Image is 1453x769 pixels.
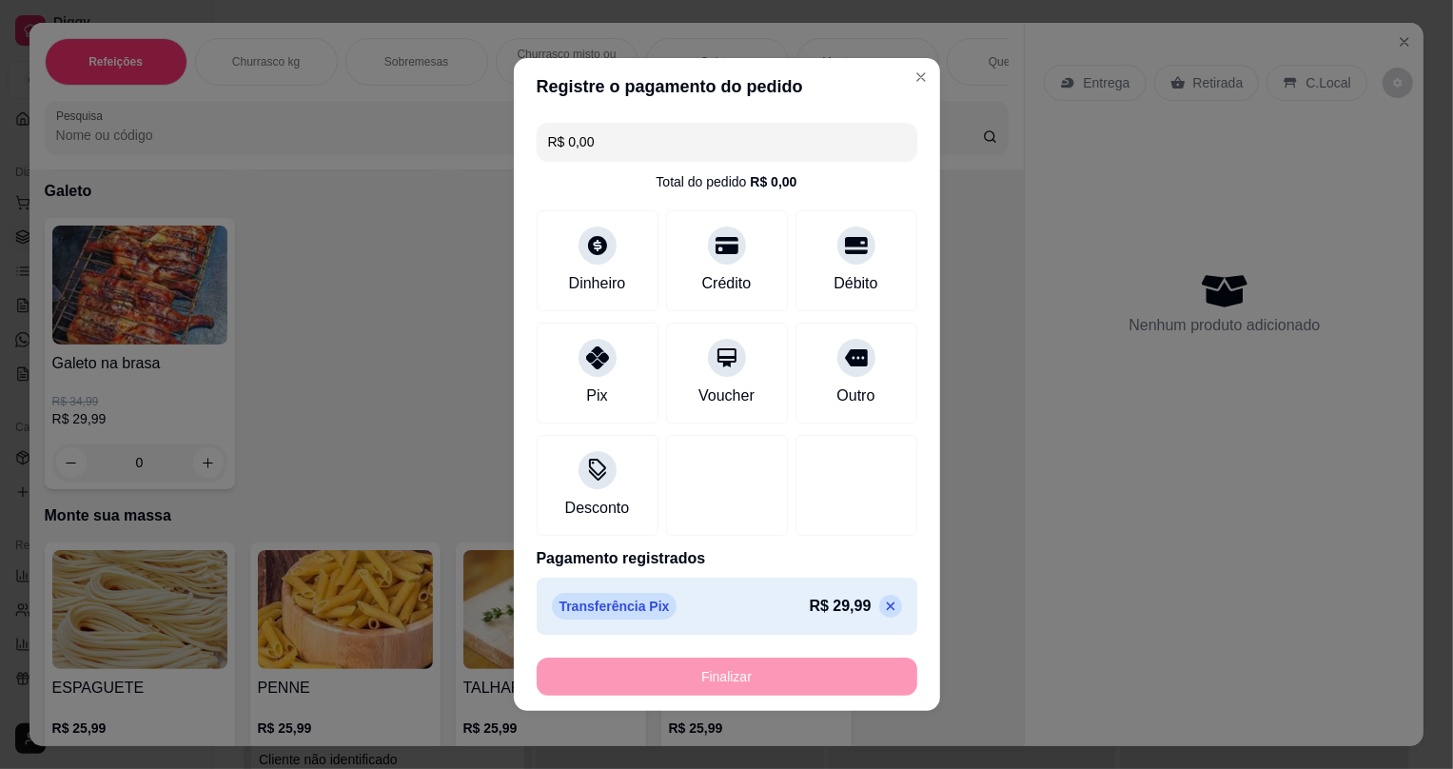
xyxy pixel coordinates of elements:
[698,384,755,407] div: Voucher
[548,123,906,161] input: Ex.: hambúrguer de cordeiro
[514,58,940,115] header: Registre o pagamento do pedido
[569,272,626,295] div: Dinheiro
[565,497,630,520] div: Desconto
[906,62,936,92] button: Close
[537,547,917,570] p: Pagamento registrados
[750,172,796,191] div: R$ 0,00
[836,384,874,407] div: Outro
[586,384,607,407] div: Pix
[810,595,872,618] p: R$ 29,99
[656,172,796,191] div: Total do pedido
[702,272,752,295] div: Crédito
[552,593,677,620] p: Transferência Pix
[834,272,877,295] div: Débito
